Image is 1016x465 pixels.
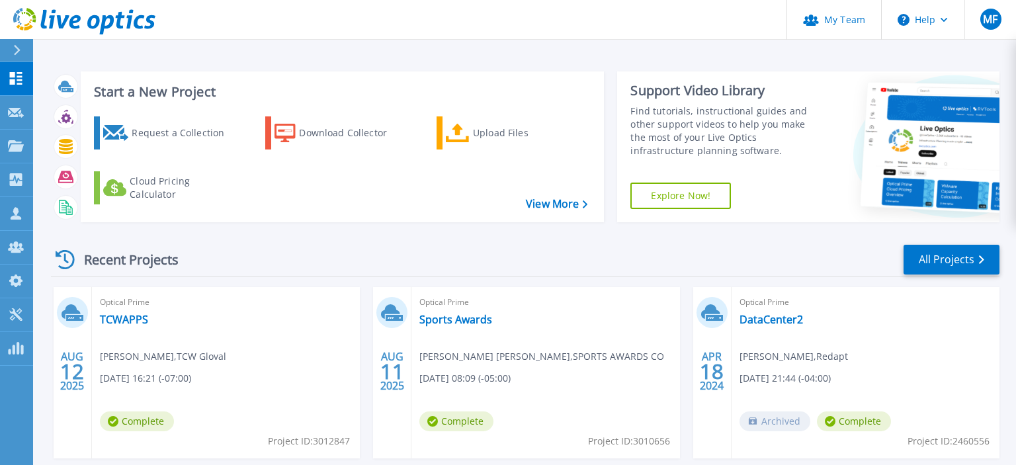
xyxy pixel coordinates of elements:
[100,313,148,326] a: TCWAPPS
[94,85,587,99] h3: Start a New Project
[630,183,731,209] a: Explore Now!
[419,313,492,326] a: Sports Awards
[740,295,992,310] span: Optical Prime
[983,14,997,24] span: MF
[100,371,191,386] span: [DATE] 16:21 (-07:00)
[100,411,174,431] span: Complete
[380,347,405,396] div: AUG 2025
[526,198,587,210] a: View More
[700,366,724,377] span: 18
[473,120,579,146] div: Upload Files
[630,105,822,157] div: Find tutorials, instructional guides and other support videos to help you make the most of your L...
[699,347,724,396] div: APR 2024
[817,411,891,431] span: Complete
[437,116,584,149] a: Upload Files
[419,295,671,310] span: Optical Prime
[419,371,511,386] span: [DATE] 08:09 (-05:00)
[100,349,226,364] span: [PERSON_NAME] , TCW Gloval
[630,82,822,99] div: Support Video Library
[904,245,999,275] a: All Projects
[132,120,237,146] div: Request a Collection
[740,349,848,364] span: [PERSON_NAME] , Redapt
[419,411,493,431] span: Complete
[130,175,235,201] div: Cloud Pricing Calculator
[908,434,990,448] span: Project ID: 2460556
[740,371,831,386] span: [DATE] 21:44 (-04:00)
[299,120,405,146] div: Download Collector
[268,434,350,448] span: Project ID: 3012847
[94,171,241,204] a: Cloud Pricing Calculator
[51,243,196,276] div: Recent Projects
[94,116,241,149] a: Request a Collection
[265,116,413,149] a: Download Collector
[60,366,84,377] span: 12
[380,366,404,377] span: 11
[740,411,810,431] span: Archived
[740,313,803,326] a: DataCenter2
[100,295,352,310] span: Optical Prime
[60,347,85,396] div: AUG 2025
[588,434,670,448] span: Project ID: 3010656
[419,349,664,364] span: [PERSON_NAME] [PERSON_NAME] , SPORTS AWARDS CO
